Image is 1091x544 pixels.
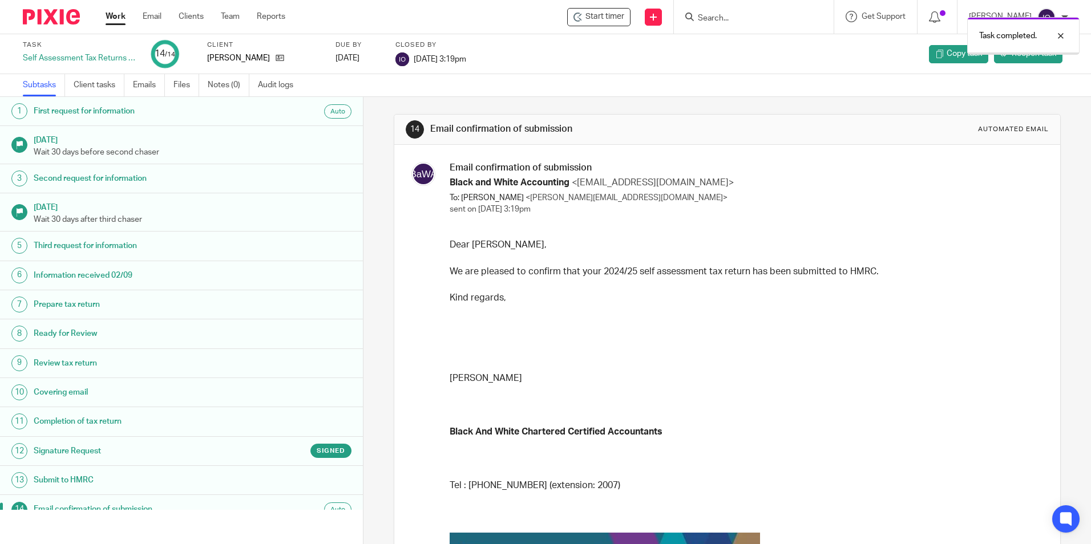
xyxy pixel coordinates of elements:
[567,8,631,26] div: Adrian Chandler - Self Assessment Tax Returns - NON BOOKKEEPING CLIENTS
[257,11,285,22] a: Reports
[317,446,345,456] span: Signed
[450,162,1040,174] h3: Email confirmation of submission
[74,74,124,96] a: Client tasks
[34,147,352,158] p: Wait 30 days before second chaser
[34,472,246,489] h1: Submit to HMRC
[411,162,435,186] img: svg%3E
[173,74,199,96] a: Files
[143,11,161,22] a: Email
[11,267,27,283] div: 6
[450,238,1040,251] p: Dear [PERSON_NAME],
[395,40,466,50] label: Closed by
[11,472,27,488] div: 13
[155,47,175,60] div: 14
[165,51,175,58] small: /14
[34,132,352,146] h1: [DATE]
[395,52,409,66] img: svg%3E
[34,355,246,372] h1: Review tax return
[11,238,27,254] div: 5
[106,11,126,22] a: Work
[221,11,240,22] a: Team
[34,501,246,518] h1: Email confirmation of submission
[34,442,246,460] h1: Signature Request
[34,237,246,254] h1: Third request for information
[34,296,246,313] h1: Prepare tax return
[450,265,1040,278] p: We are pleased to confirm that your 2024/25 self assessment tax return has been submitted to HMRC.
[34,214,352,225] p: Wait 30 days after third chaser
[34,325,246,342] h1: Ready for Review
[23,9,80,25] img: Pixie
[1037,8,1056,26] img: svg%3E
[23,52,137,64] div: Self Assessment Tax Returns - NON BOOKKEEPING CLIENTS
[34,199,352,213] h1: [DATE]
[23,40,137,50] label: Task
[430,123,751,135] h1: Email confirmation of submission
[258,74,302,96] a: Audit logs
[23,74,65,96] a: Subtasks
[572,178,734,187] span: <[EMAIL_ADDRESS][DOMAIN_NAME]>
[11,170,27,186] div: 3
[11,326,27,342] div: 8
[34,384,246,401] h1: Covering email
[34,103,246,120] h1: First request for information
[11,443,27,459] div: 12
[11,502,27,518] div: 14
[336,52,381,64] div: [DATE]
[34,413,246,430] h1: Completion of tax return
[34,267,246,284] h1: Information received 02/09
[11,103,27,119] div: 1
[450,479,1040,492] p: Tel : [PHONE_NUMBER] (extension: 2007)
[34,170,246,187] h1: Second request for information
[179,11,204,22] a: Clients
[324,502,351,517] div: Auto
[979,30,1037,42] p: Task completed.
[11,355,27,371] div: 9
[208,74,249,96] a: Notes (0)
[406,120,424,139] div: 14
[207,52,270,64] p: [PERSON_NAME]
[450,194,524,202] span: To: [PERSON_NAME]
[133,74,165,96] a: Emails
[450,372,1040,385] p: [PERSON_NAME]
[414,55,466,63] span: [DATE] 3:19pm
[207,40,321,50] label: Client
[11,384,27,400] div: 10
[450,427,662,436] strong: Black And White Chartered Certified Accountants
[324,104,351,119] div: Auto
[978,125,1049,134] div: Automated email
[526,194,728,202] span: <[PERSON_NAME][EMAIL_ADDRESS][DOMAIN_NAME]>
[450,291,1040,305] p: Kind regards,
[450,205,531,213] span: sent on [DATE] 3:19pm
[336,40,381,50] label: Due by
[450,178,569,187] span: Black and White Accounting
[11,297,27,312] div: 7
[11,413,27,429] div: 11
